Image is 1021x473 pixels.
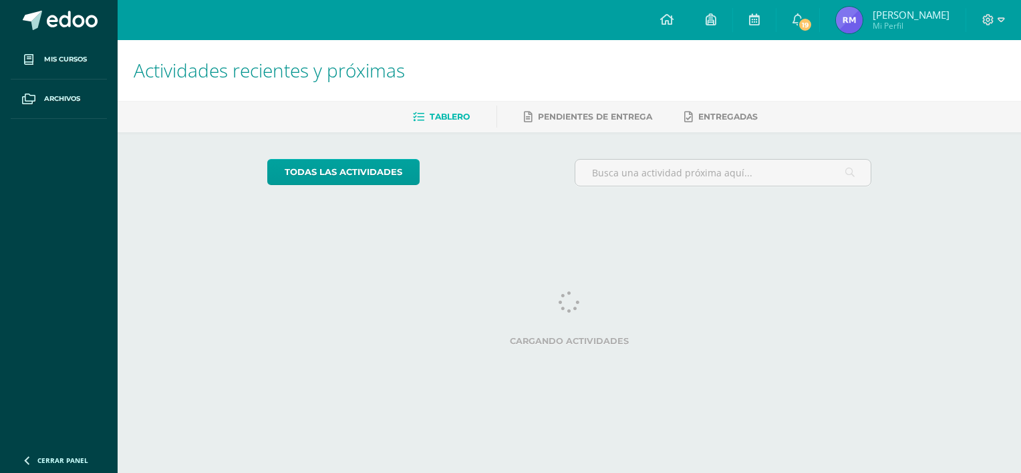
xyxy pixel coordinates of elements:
span: Entregadas [698,112,758,122]
a: Archivos [11,80,107,119]
span: [PERSON_NAME] [873,8,950,21]
span: Archivos [44,94,80,104]
input: Busca una actividad próxima aquí... [575,160,871,186]
span: Actividades recientes y próximas [134,57,405,83]
label: Cargando actividades [267,336,872,346]
span: Cerrar panel [37,456,88,465]
a: Entregadas [684,106,758,128]
span: Mis cursos [44,54,87,65]
img: a716537da73df17c4388f15bc20f8998.png [836,7,863,33]
a: Pendientes de entrega [524,106,652,128]
a: todas las Actividades [267,159,420,185]
span: 19 [798,17,813,32]
a: Tablero [413,106,470,128]
span: Mi Perfil [873,20,950,31]
span: Tablero [430,112,470,122]
span: Pendientes de entrega [538,112,652,122]
a: Mis cursos [11,40,107,80]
